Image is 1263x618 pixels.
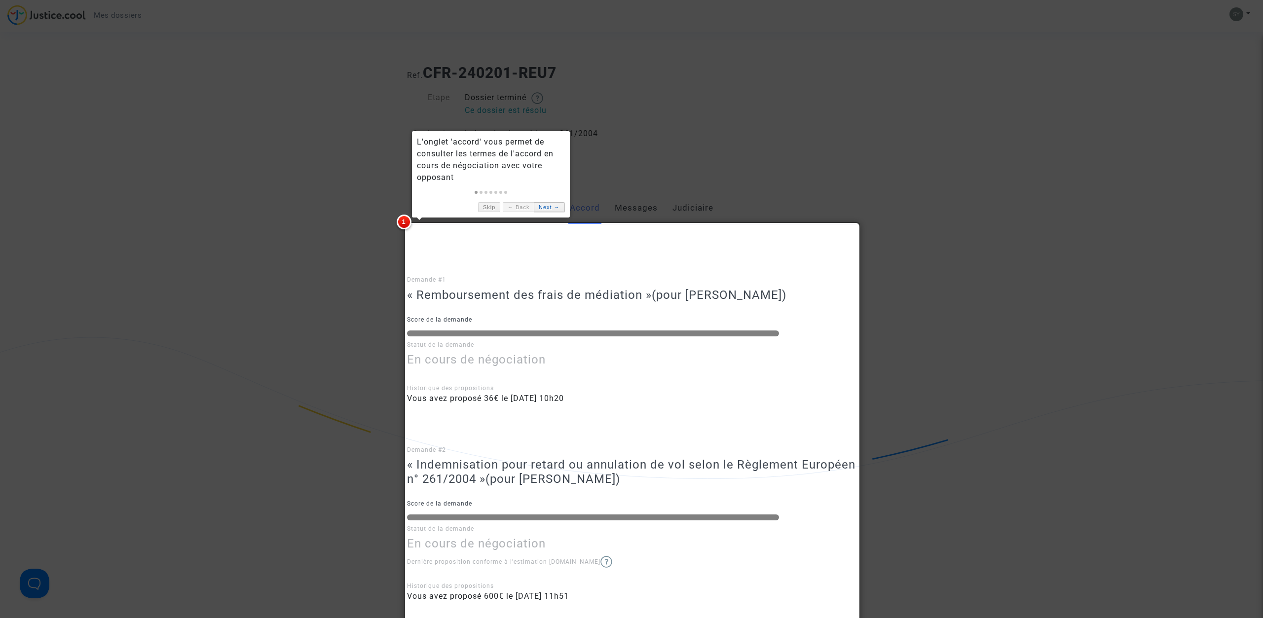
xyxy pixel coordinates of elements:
h3: En cours de négociation [407,537,856,551]
span: Vous avez proposé 600€ le [DATE] 11h51 [407,591,569,601]
span: (pour [PERSON_NAME]) [485,472,620,486]
span: Dernière proposition conforme à l'estimation [DOMAIN_NAME] [407,558,612,565]
a: Next → [534,202,564,213]
p: Demande #1 [407,274,856,286]
p: Statut de la demande [407,339,856,351]
a: Skip [478,202,500,213]
div: Historique des propositions [407,384,856,393]
div: L'onglet 'accord' vous permet de consulter les termes de l'accord en cours de négociation avec vo... [417,136,565,183]
p: Statut de la demande [407,523,856,535]
span: 1 [397,215,411,229]
p: Score de la demande [407,314,856,326]
div: Historique des propositions [407,582,856,590]
span: Vous avez proposé 36€ le [DATE] 10h20 [407,394,564,403]
span: (pour [PERSON_NAME]) [652,288,786,302]
a: ← Back [503,202,534,213]
p: Demande #2 [407,444,856,456]
img: help.svg [600,556,612,568]
h3: En cours de négociation [407,353,856,367]
p: Score de la demande [407,498,856,510]
h3: « Indemnisation pour retard ou annulation de vol selon le Règlement Européen n° 261/2004 » [407,458,856,486]
h3: « Remboursement des frais de médiation » [407,288,856,302]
